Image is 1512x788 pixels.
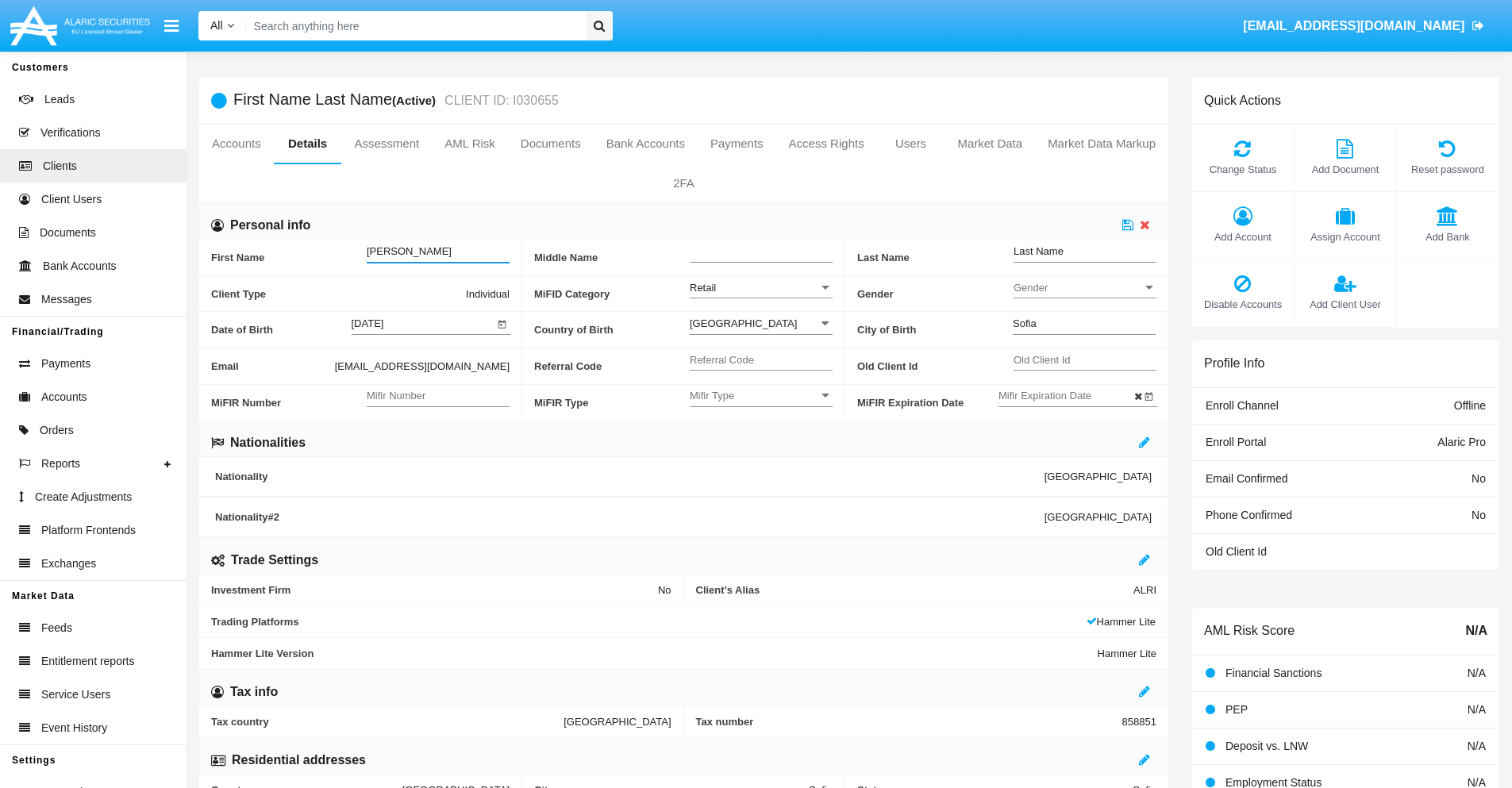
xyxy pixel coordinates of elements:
[1437,436,1486,448] span: Alaric Pro
[1225,740,1308,752] span: Deposit vs. LNW
[230,434,306,452] h6: Nationalities
[1087,616,1156,628] span: Hammer Lite
[1035,125,1168,163] a: Market Data Markup
[776,125,877,163] a: Access Rights
[210,19,223,32] span: All
[1243,19,1464,33] span: [EMAIL_ADDRESS][DOMAIN_NAME]
[1302,162,1388,177] span: Add Document
[494,315,510,331] button: Open calendar
[211,648,1098,659] span: Hammer Lite Version
[508,125,594,163] a: Documents
[534,385,690,421] span: MiFIR Type
[41,191,102,208] span: Client Users
[211,286,466,302] span: Client Type
[211,358,335,375] span: Email
[1045,471,1152,482] span: [GEOGRAPHIC_DATA]
[690,389,818,402] span: Mifir Type
[534,240,690,275] span: Middle Name
[1204,356,1264,371] h6: Profile Info
[1454,399,1486,412] span: Offline
[1472,509,1486,521] span: No
[211,385,367,421] span: MiFIR Number
[1236,4,1492,48] a: [EMAIL_ADDRESS][DOMAIN_NAME]
[857,385,998,421] span: MiFIR Expiration Date
[211,616,1087,628] span: Trading Platforms
[1141,387,1157,403] button: Open calendar
[211,584,658,596] span: Investment Firm
[1302,229,1388,244] span: Assign Account
[564,716,671,728] span: [GEOGRAPHIC_DATA]
[658,584,671,596] span: No
[857,276,1014,312] span: Gender
[199,125,274,163] a: Accounts
[534,348,690,384] span: Referral Code
[41,389,87,406] span: Accounts
[1302,297,1388,312] span: Add Client User
[945,125,1035,163] a: Market Data
[1204,93,1281,108] h6: Quick Actions
[1200,297,1286,312] span: Disable Accounts
[41,620,72,636] span: Feeds
[230,217,310,234] h6: Personal info
[857,240,1014,275] span: Last Name
[1206,399,1279,412] span: Enroll Channel
[696,584,1134,596] span: Client’s Alias
[43,258,117,275] span: Bank Accounts
[41,686,110,703] span: Service Users
[8,2,152,49] img: Logo image
[41,720,107,736] span: Event History
[1045,511,1152,523] span: [GEOGRAPHIC_DATA]
[40,125,100,141] span: Verifications
[41,555,96,572] span: Exchanges
[40,422,74,439] span: Orders
[1206,472,1287,485] span: Email Confirmed
[690,282,716,294] span: Retail
[696,716,1122,728] span: Tax number
[441,94,559,107] small: CLIENT ID: I030655
[1405,229,1491,244] span: Add Bank
[392,91,441,110] div: (Active)
[233,91,559,110] h5: First Name Last Name
[1225,703,1248,716] span: PEP
[44,91,75,108] span: Leads
[335,358,510,375] span: [EMAIL_ADDRESS][DOMAIN_NAME]
[211,240,367,275] span: First Name
[1200,229,1286,244] span: Add Account
[1472,472,1486,485] span: No
[35,489,132,505] span: Create Adjustments
[43,158,77,175] span: Clients
[215,511,1045,523] span: Nationality #2
[432,125,508,163] a: AML Risk
[1405,162,1491,177] span: Reset password
[232,751,366,769] h6: Residential addresses
[534,312,690,348] span: Country of Birth
[41,522,136,539] span: Platform Frontends
[215,471,1045,482] span: Nationality
[1468,740,1486,752] span: N/A
[1206,509,1292,521] span: Phone Confirmed
[1014,281,1142,294] span: Gender
[41,356,90,372] span: Payments
[1204,623,1295,638] h6: AML Risk Score
[41,653,135,670] span: Entitlement reports
[877,125,945,163] a: Users
[198,17,246,34] a: All
[211,716,564,728] span: Tax country
[211,312,352,348] span: Date of Birth
[1206,436,1266,448] span: Enroll Portal
[274,125,342,163] a: Details
[1225,667,1322,679] span: Financial Sanctions
[857,348,1014,384] span: Old Client Id
[1098,648,1156,659] span: Hammer Lite
[246,11,580,40] input: Search
[1206,545,1267,558] span: Old Client Id
[534,276,690,312] span: MiFID Category
[1465,621,1487,640] span: N/A
[199,164,1168,202] a: 2FA
[1468,703,1486,716] span: N/A
[1133,584,1156,596] span: ALRI
[41,456,80,472] span: Reports
[40,225,96,241] span: Documents
[231,552,318,569] h6: Trade Settings
[230,683,278,701] h6: Tax info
